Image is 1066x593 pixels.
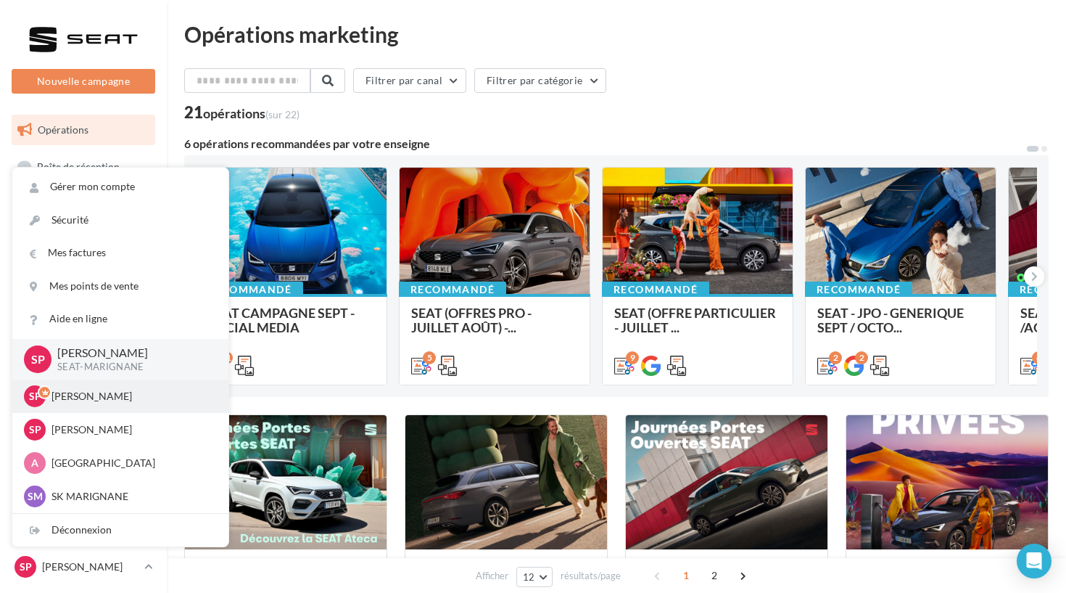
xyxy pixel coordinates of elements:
div: 9 [626,351,639,364]
a: Gérer mon compte [12,171,228,203]
div: Recommandé [602,282,709,298]
div: 6 [1032,351,1045,364]
span: SEAT - JPO - GENERIQUE SEPT / OCTO... [817,305,964,335]
span: (sur 22) [265,108,299,120]
span: résultats/page [561,569,621,583]
button: Filtrer par canal [353,68,466,93]
a: Boîte de réception [9,151,158,182]
div: 5 [423,351,436,364]
p: [PERSON_NAME] [57,345,205,361]
a: PLV et print personnalisable [9,404,158,447]
span: SEAT (OFFRE PARTICULIER - JUILLET ... [614,305,776,335]
p: [PERSON_NAME] [42,560,139,574]
a: Opérations [9,115,158,145]
a: Campagnes [9,261,158,291]
div: 2 [829,351,842,364]
a: Calendrier [9,369,158,399]
a: Contacts [9,296,158,327]
a: Sp [PERSON_NAME] [12,553,155,581]
a: Aide en ligne [12,303,228,335]
span: 1 [674,564,698,587]
div: Recommandé [805,282,912,298]
div: 21 [184,105,299,120]
p: [PERSON_NAME] [51,422,211,437]
a: Médiathèque [9,332,158,363]
span: Sp [29,389,41,404]
span: Opérations [38,123,88,136]
div: Open Intercom Messenger [1017,544,1051,578]
span: SEAT CAMPAGNE SEPT - SOCIAL MEDIA [208,305,355,335]
span: Afficher [476,569,508,583]
p: SEAT-MARIGNANE [57,361,205,374]
span: Sp [29,422,41,437]
span: SM [28,489,43,504]
button: Filtrer par catégorie [474,68,606,93]
span: Sp [31,351,45,367]
div: Déconnexion [12,514,228,547]
p: [GEOGRAPHIC_DATA] [51,456,211,470]
div: Opérations marketing [184,23,1049,45]
a: Mes factures [12,237,228,269]
div: Recommandé [399,282,506,298]
div: 2 [855,351,868,364]
p: SK MARIGNANE [51,489,211,504]
div: opérations [203,107,299,120]
span: 2 [703,564,726,587]
div: Recommandé [196,282,303,298]
span: SEAT (OFFRES PRO - JUILLET AOÛT) -... [411,305,532,335]
button: Nouvelle campagne [12,69,155,94]
a: Campagnes DataOnDemand [9,453,158,496]
span: Sp [20,560,32,574]
a: SMS unitaire [9,224,158,255]
p: [PERSON_NAME] [51,389,211,404]
div: 6 opérations recommandées par votre enseigne [184,138,1025,150]
a: Mes points de vente [12,270,228,303]
span: A [31,456,38,470]
span: Boîte de réception [37,160,120,172]
button: 12 [516,567,553,587]
span: 12 [523,571,535,583]
a: Sécurité [12,204,228,237]
a: Visibilité en ligne [9,188,158,218]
